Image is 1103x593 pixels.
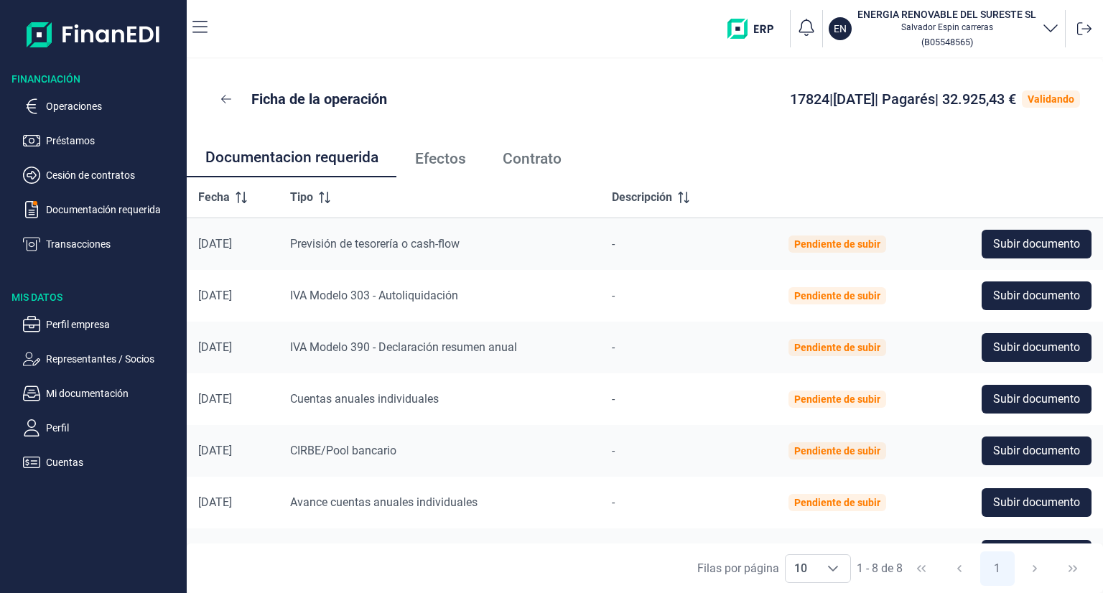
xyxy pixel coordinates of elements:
[46,385,181,402] p: Mi documentación
[612,189,672,206] span: Descripción
[290,237,460,251] span: Previsión de tesorería o cash-flow
[993,442,1080,459] span: Subir documento
[982,281,1092,310] button: Subir documento
[198,189,230,206] span: Fecha
[612,495,615,509] span: -
[1018,551,1052,586] button: Next Page
[415,151,466,167] span: Efectos
[23,454,181,471] button: Cuentas
[23,98,181,115] button: Operaciones
[980,551,1015,586] button: Page 1
[290,189,313,206] span: Tipo
[612,444,615,457] span: -
[816,555,850,582] div: Choose
[794,497,880,508] div: Pendiente de subir
[290,392,439,406] span: Cuentas anuales individuales
[794,238,880,250] div: Pendiente de subir
[503,151,562,167] span: Contrato
[829,7,1059,50] button: ENENERGIA RENOVABLE DEL SURESTE SLSalvador Espin carreras(B05548565)
[198,340,267,355] div: [DATE]
[857,22,1036,33] p: Salvador Espin carreras
[993,494,1080,511] span: Subir documento
[23,350,181,368] button: Representantes / Socios
[46,454,181,471] p: Cuentas
[198,495,267,510] div: [DATE]
[1028,93,1074,105] div: Validando
[982,488,1092,517] button: Subir documento
[46,350,181,368] p: Representantes / Socios
[612,340,615,354] span: -
[982,333,1092,362] button: Subir documento
[921,37,973,47] small: Copiar cif
[198,289,267,303] div: [DATE]
[982,385,1092,414] button: Subir documento
[251,89,387,109] p: Ficha de la operación
[23,201,181,218] button: Documentación requerida
[982,540,1092,569] button: Subir documento
[290,444,396,457] span: CIRBE/Pool bancario
[857,563,903,574] span: 1 - 8 de 8
[46,201,181,218] p: Documentación requerida
[857,7,1036,22] h3: ENERGIA RENOVABLE DEL SURESTE SL
[612,289,615,302] span: -
[198,392,267,406] div: [DATE]
[993,287,1080,304] span: Subir documento
[942,551,977,586] button: Previous Page
[23,132,181,149] button: Préstamos
[794,393,880,405] div: Pendiente de subir
[993,235,1080,253] span: Subir documento
[786,555,816,582] span: 10
[187,139,396,179] a: Documentacion requerida
[46,98,181,115] p: Operaciones
[46,167,181,184] p: Cesión de contratos
[993,339,1080,356] span: Subir documento
[23,167,181,184] button: Cesión de contratos
[904,551,939,586] button: First Page
[205,150,378,165] span: Documentacion requerida
[790,90,1016,108] span: 17824 | [DATE] | Pagarés | 32.925,43 €
[697,560,779,577] div: Filas por página
[612,392,615,406] span: -
[23,385,181,402] button: Mi documentación
[290,495,478,509] span: Avance cuentas anuales individuales
[46,316,181,333] p: Perfil empresa
[46,235,181,253] p: Transacciones
[982,230,1092,258] button: Subir documento
[1056,551,1090,586] button: Last Page
[794,290,880,302] div: Pendiente de subir
[484,139,580,179] a: Contrato
[23,235,181,253] button: Transacciones
[290,340,517,354] span: IVA Modelo 390 - Declaración resumen anual
[834,22,847,36] p: EN
[727,19,784,39] img: erp
[794,445,880,457] div: Pendiente de subir
[993,391,1080,408] span: Subir documento
[982,436,1092,465] button: Subir documento
[290,289,458,302] span: IVA Modelo 303 - Autoliquidación
[23,316,181,333] button: Perfil empresa
[396,139,484,179] a: Efectos
[198,237,267,251] div: [DATE]
[23,419,181,436] button: Perfil
[612,237,615,251] span: -
[46,132,181,149] p: Préstamos
[27,11,161,57] img: Logo de aplicación
[794,342,880,353] div: Pendiente de subir
[46,419,181,436] p: Perfil
[198,444,267,458] div: [DATE]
